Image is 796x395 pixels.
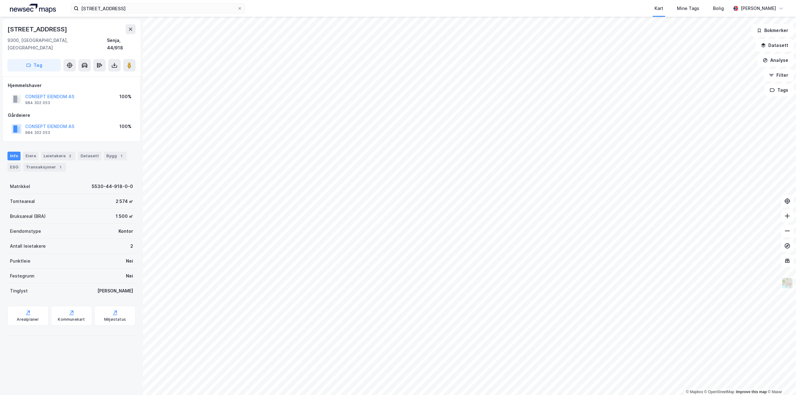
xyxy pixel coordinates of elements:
div: Gårdeiere [8,112,135,119]
div: [PERSON_NAME] [97,287,133,295]
iframe: Chat Widget [765,365,796,395]
div: Tinglyst [10,287,28,295]
button: Analyse [757,54,794,67]
div: Arealplaner [17,317,39,322]
div: 2 [67,153,73,159]
button: Datasett [756,39,794,52]
div: ESG [7,163,21,172]
div: [STREET_ADDRESS] [7,24,68,34]
div: 984 302 053 [25,130,50,135]
button: Tag [7,59,61,71]
div: Nei [126,272,133,280]
div: Bolig [713,5,724,12]
img: Z [781,277,793,289]
button: Filter [764,69,794,81]
div: Eiendomstype [10,227,41,235]
div: Miljøstatus [104,317,126,322]
input: Søk på adresse, matrikkel, gårdeiere, leietakere eller personer [79,4,237,13]
div: 2 [130,242,133,250]
div: Tomteareal [10,198,35,205]
div: 5530-44-918-0-0 [92,183,133,190]
div: 984 302 053 [25,100,50,105]
button: Bokmerker [752,24,794,37]
div: 100% [119,93,132,100]
div: Leietakere [41,152,76,160]
div: [PERSON_NAME] [741,5,776,12]
div: Transaksjoner [23,163,66,172]
div: 2 574 ㎡ [116,198,133,205]
div: 1 [57,164,63,170]
div: Bruksareal (BRA) [10,213,46,220]
div: 100% [119,123,132,130]
div: 1 [118,153,124,159]
div: Kommunekart [58,317,85,322]
a: Improve this map [736,390,767,394]
a: OpenStreetMap [704,390,734,394]
div: Bygg [104,152,127,160]
div: Kontrollprogram for chat [765,365,796,395]
div: 1 500 ㎡ [116,213,133,220]
div: Kart [655,5,663,12]
div: Antall leietakere [10,242,46,250]
div: Mine Tags [677,5,699,12]
img: logo.a4113a55bc3d86da70a041830d287a7e.svg [10,4,56,13]
div: Senja, 44/918 [107,37,136,52]
div: Festegrunn [10,272,34,280]
button: Tags [765,84,794,96]
div: Eiere [23,152,39,160]
a: Mapbox [686,390,703,394]
div: Kontor [118,227,133,235]
div: Hjemmelshaver [8,82,135,89]
div: Datasett [78,152,101,160]
div: Info [7,152,21,160]
div: Nei [126,257,133,265]
div: Matrikkel [10,183,30,190]
div: Punktleie [10,257,30,265]
div: 9300, [GEOGRAPHIC_DATA], [GEOGRAPHIC_DATA] [7,37,107,52]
